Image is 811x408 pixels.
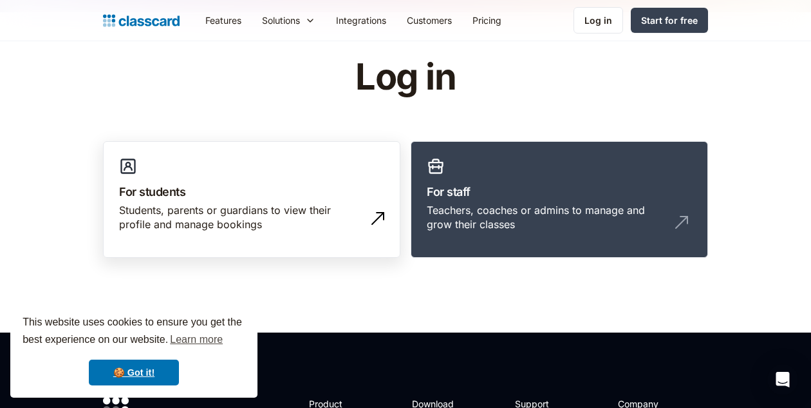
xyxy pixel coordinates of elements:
a: Integrations [326,6,396,35]
a: Start for free [631,8,708,33]
a: For studentsStudents, parents or guardians to view their profile and manage bookings [103,141,400,258]
span: This website uses cookies to ensure you get the best experience on our website. [23,315,245,349]
a: For staffTeachers, coaches or admins to manage and grow their classes [411,141,708,258]
a: home [103,12,180,30]
a: Customers [396,6,462,35]
div: Start for free [641,14,698,27]
div: Open Intercom Messenger [767,364,798,395]
a: Pricing [462,6,512,35]
h3: For students [119,183,384,200]
a: dismiss cookie message [89,360,179,385]
a: learn more about cookies [168,330,225,349]
div: cookieconsent [10,302,257,398]
div: Solutions [262,14,300,27]
div: Solutions [252,6,326,35]
div: Teachers, coaches or admins to manage and grow their classes [427,203,666,232]
h3: For staff [427,183,692,200]
a: Log in [573,7,623,34]
div: Log in [584,14,612,27]
h1: Log in [201,57,610,97]
a: Features [195,6,252,35]
div: Students, parents or guardians to view their profile and manage bookings [119,203,359,232]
